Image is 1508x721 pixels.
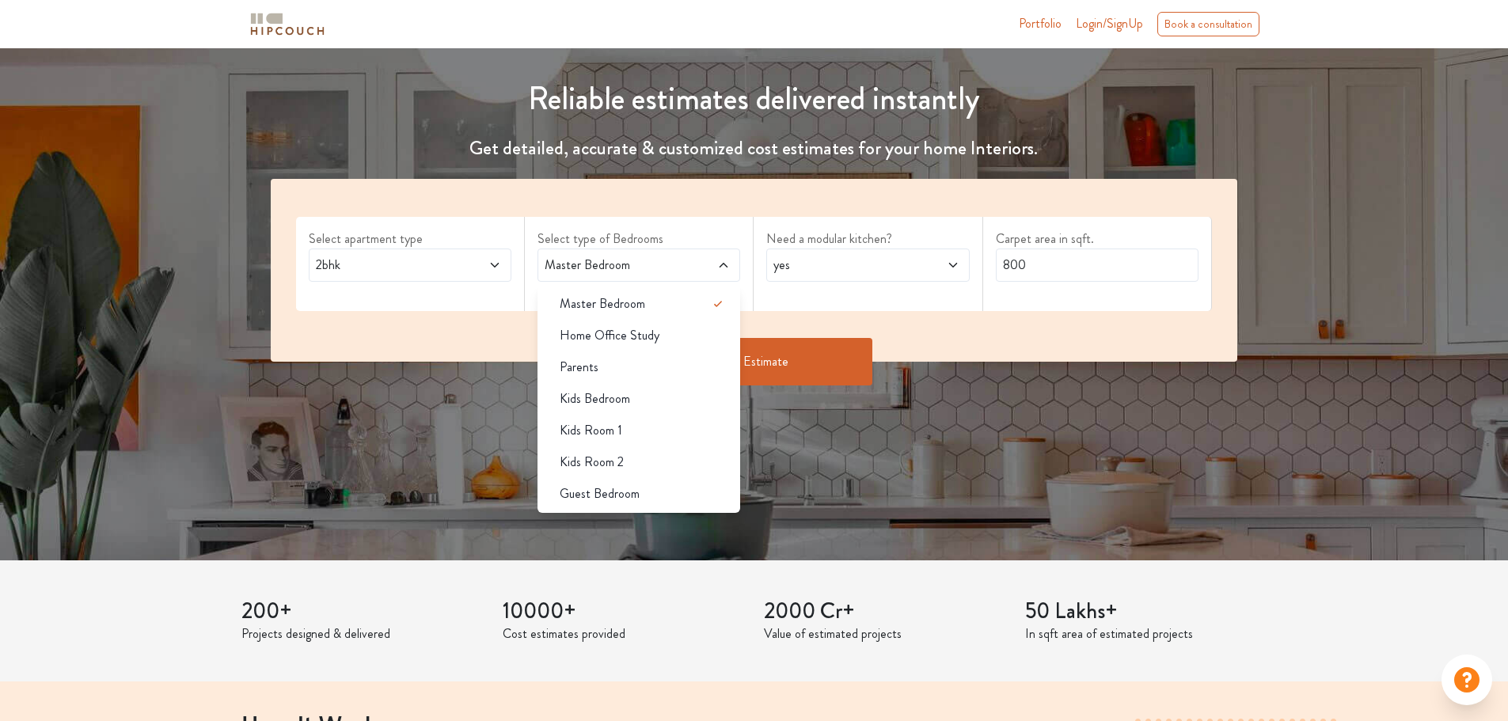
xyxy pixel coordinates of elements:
[1025,624,1267,643] p: In sqft area of estimated projects
[241,624,484,643] p: Projects designed & delivered
[1025,598,1267,625] h3: 50 Lakhs+
[770,256,912,275] span: yes
[503,624,745,643] p: Cost estimates provided
[309,230,511,249] label: Select apartment type
[560,294,645,313] span: Master Bedroom
[560,453,624,472] span: Kids Room 2
[541,256,683,275] span: Master Bedroom
[766,230,969,249] label: Need a modular kitchen?
[1157,12,1259,36] div: Book a consultation
[248,10,327,38] img: logo-horizontal.svg
[560,421,622,440] span: Kids Room 1
[537,230,740,249] label: Select type of Bedrooms
[560,358,598,377] span: Parents
[996,230,1198,249] label: Carpet area in sqft.
[635,338,872,385] button: Get Estimate
[248,6,327,42] span: logo-horizontal.svg
[537,282,740,298] div: select 1 more room(s)
[241,598,484,625] h3: 200+
[996,249,1198,282] input: Enter area sqft
[560,326,659,345] span: Home Office Study
[1076,14,1143,32] span: Login/SignUp
[764,598,1006,625] h3: 2000 Cr+
[560,389,630,408] span: Kids Bedroom
[764,624,1006,643] p: Value of estimated projects
[503,598,745,625] h3: 10000+
[261,137,1248,160] h4: Get detailed, accurate & customized cost estimates for your home Interiors.
[1019,14,1062,33] a: Portfolio
[261,80,1248,118] h1: Reliable estimates delivered instantly
[560,484,640,503] span: Guest Bedroom
[313,256,454,275] span: 2bhk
